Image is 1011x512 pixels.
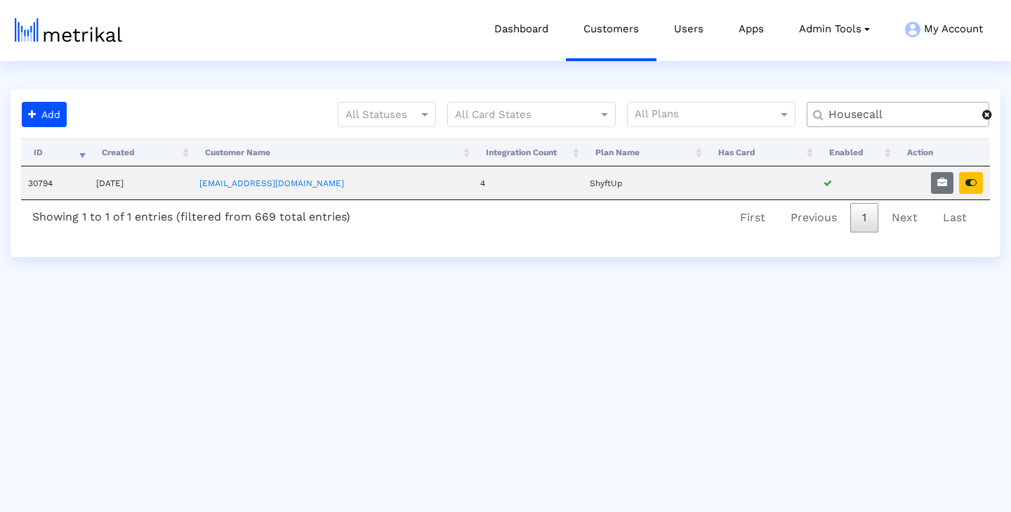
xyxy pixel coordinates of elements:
[905,22,920,37] img: my-account-menu-icon.png
[583,166,706,199] td: ShyftUp
[199,178,344,188] a: [EMAIL_ADDRESS][DOMAIN_NAME]
[473,138,583,166] th: Integration Count: activate to sort column ascending
[455,106,583,124] input: All Card States
[15,18,122,42] img: metrical-logo-light.png
[22,102,67,127] button: Add
[635,106,780,124] input: All Plans
[728,203,777,232] a: First
[931,203,979,232] a: Last
[819,107,982,122] input: Customer Name
[21,166,89,199] td: 30794
[473,166,583,199] td: 4
[706,138,817,166] th: Has Card: activate to sort column ascending
[817,138,894,166] th: Enabled: activate to sort column ascending
[880,203,930,232] a: Next
[779,203,849,232] a: Previous
[192,138,473,166] th: Customer Name: activate to sort column ascending
[583,138,706,166] th: Plan Name: activate to sort column ascending
[89,166,192,199] td: [DATE]
[89,138,192,166] th: Created: activate to sort column ascending
[21,200,362,229] div: Showing 1 to 1 of 1 entries (filtered from 669 total entries)
[850,203,878,232] a: 1
[894,138,990,166] th: Action
[21,138,89,166] th: ID: activate to sort column ascending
